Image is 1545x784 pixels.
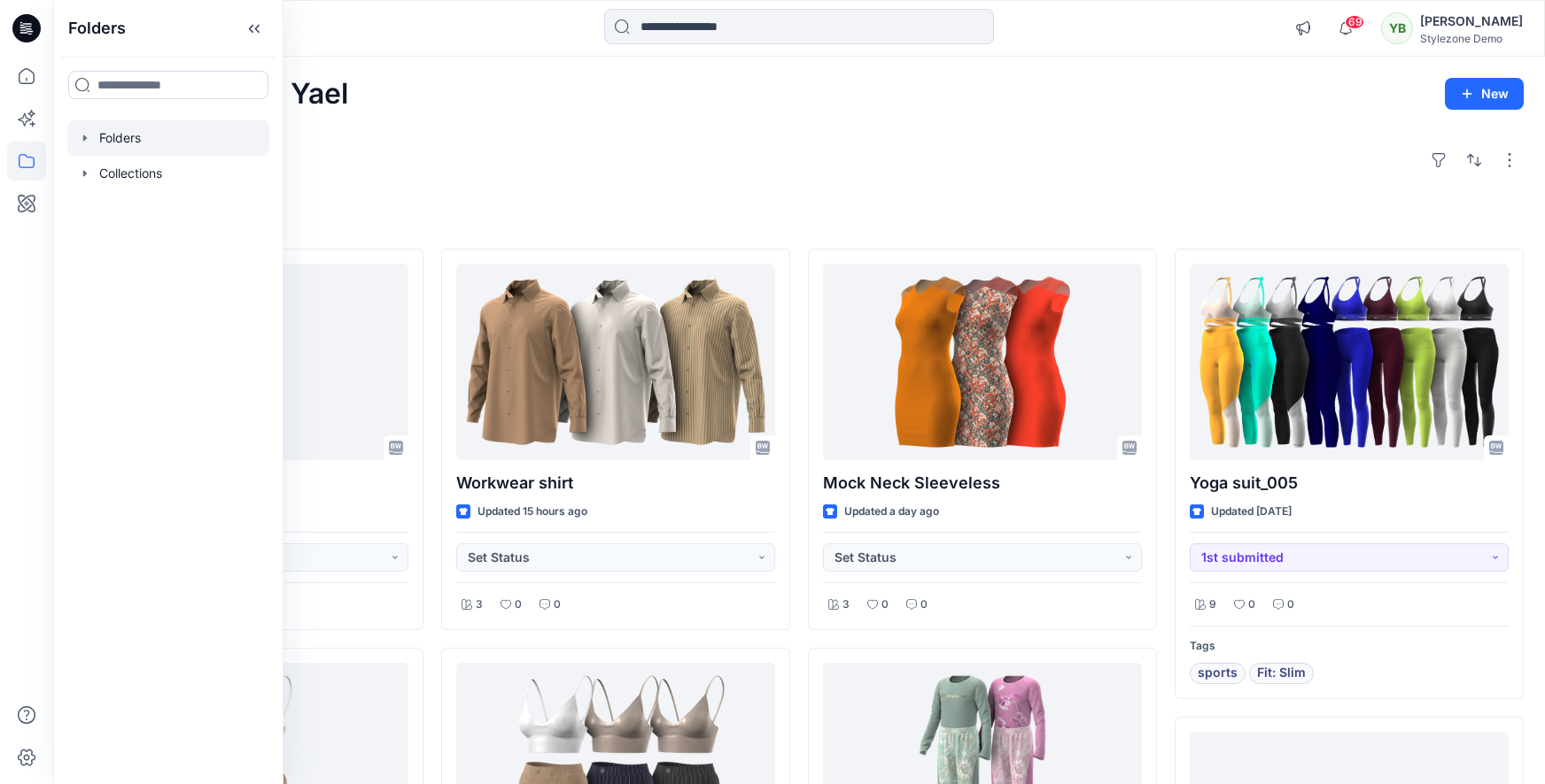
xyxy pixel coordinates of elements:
span: sports [1198,663,1238,684]
a: Yoga suit_005 [1190,264,1509,460]
p: 0 [515,596,522,614]
p: 0 [920,596,928,614]
p: 0 [881,596,889,614]
p: 9 [1209,596,1216,614]
p: Tags [1190,637,1509,656]
span: Fit: Slim [1257,663,1306,684]
p: 0 [1248,596,1255,614]
p: Updated [DATE] [1211,503,1292,521]
p: 0 [1287,596,1294,614]
a: Mock Neck Sleeveless [823,264,1142,460]
h4: Styles [74,210,1524,231]
p: Updated 15 hours ago [477,503,587,521]
div: YB [1381,12,1413,44]
div: [PERSON_NAME] [1420,11,1523,32]
div: Stylezone Demo [1420,32,1523,45]
button: New [1445,78,1524,110]
p: 0 [554,596,561,614]
p: Mock Neck Sleeveless [823,471,1142,496]
p: Yoga suit_005 [1190,471,1509,496]
span: 69 [1345,15,1364,29]
p: 3 [842,596,850,614]
p: Updated a day ago [844,503,939,521]
p: 3 [476,596,483,614]
p: Workwear shirt [456,471,775,496]
a: Workwear shirt [456,264,775,460]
